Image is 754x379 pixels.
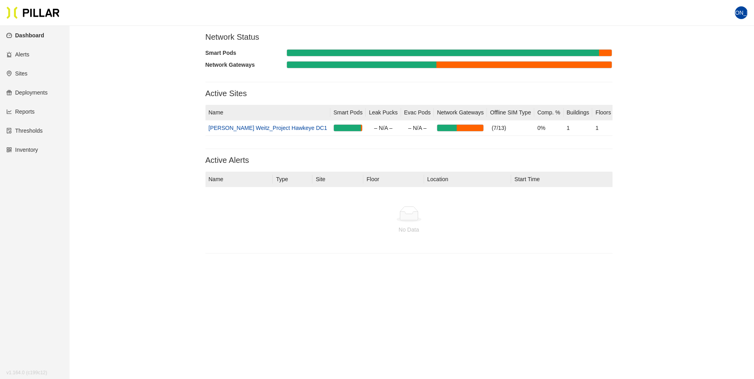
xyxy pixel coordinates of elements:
[366,105,401,120] th: Leak Pucks
[492,125,506,131] span: (7/13)
[534,105,564,120] th: Comp. %
[6,51,29,58] a: alertAlerts
[6,6,60,19] img: Pillar Technologies
[205,32,613,42] h3: Network Status
[424,172,512,187] th: Location
[6,108,35,115] a: line-chartReports
[434,105,487,120] th: Network Gateways
[363,172,424,187] th: Floor
[330,105,366,120] th: Smart Pods
[205,60,287,69] div: Network Gateways
[6,32,44,39] a: dashboardDashboard
[205,105,331,120] th: Name
[564,105,593,120] th: Buildings
[6,147,38,153] a: qrcodeInventory
[205,172,273,187] th: Name
[312,172,363,187] th: Site
[404,124,431,132] div: – N/A –
[511,172,612,187] th: Start Time
[6,128,43,134] a: exceptionThresholds
[212,225,606,234] div: No Data
[6,70,27,77] a: environmentSites
[209,125,328,131] a: [PERSON_NAME] Weitz_Project Hawkeye DC1
[564,120,593,136] td: 1
[592,105,614,120] th: Floors
[369,124,397,132] div: – N/A –
[273,172,312,187] th: Type
[205,48,287,57] div: Smart Pods
[592,120,614,136] td: 1
[534,120,564,136] td: 0%
[205,89,613,99] h3: Active Sites
[487,105,534,120] th: Offline SIM Type
[401,105,434,120] th: Evac Pods
[6,89,48,96] a: giftDeployments
[205,155,613,165] h3: Active Alerts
